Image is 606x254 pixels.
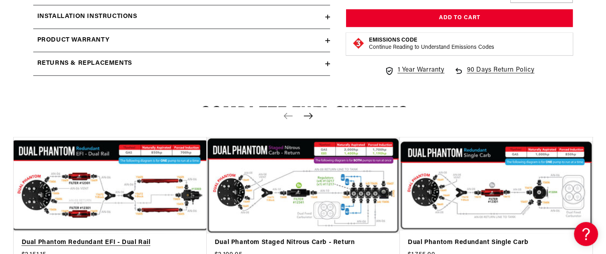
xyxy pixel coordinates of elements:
a: 90 Days Return Policy [454,65,534,84]
strong: Emissions Code [369,37,417,43]
button: Next slide [300,107,317,124]
span: 1 Year Warranty [397,65,444,76]
a: Dual Phantom Redundant EFI - Dual Rail [22,238,191,248]
summary: Installation Instructions [33,5,330,28]
h2: Returns & replacements [37,58,132,69]
a: 1 Year Warranty [385,65,444,76]
button: Add to Cart [346,9,573,27]
h2: Complete Fuel Systems [13,106,593,125]
h2: Product warranty [37,35,110,46]
button: Previous slide [280,107,297,124]
summary: Product warranty [33,29,330,52]
img: Emissions code [352,37,365,50]
a: Dual Phantom Redundant Single Carb [408,238,577,248]
button: Emissions CodeContinue Reading to Understand Emissions Codes [369,37,494,51]
h2: Installation Instructions [37,12,137,22]
summary: Returns & replacements [33,52,330,75]
a: Dual Phantom Staged Nitrous Carb - Return [215,238,384,248]
span: 90 Days Return Policy [467,65,534,84]
p: Continue Reading to Understand Emissions Codes [369,44,494,51]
